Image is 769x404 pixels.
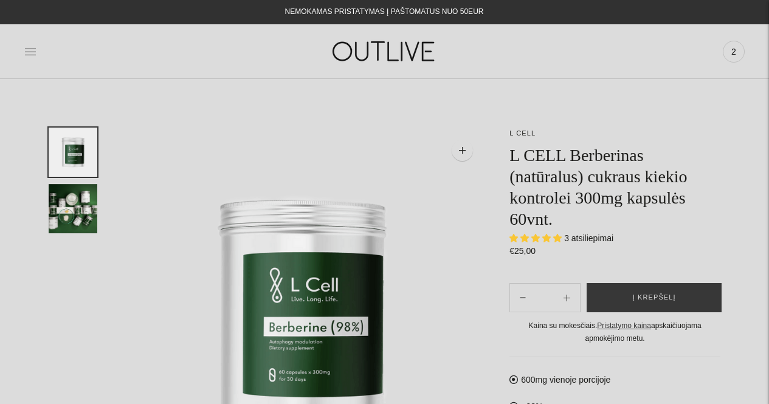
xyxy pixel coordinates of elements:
span: 3 atsiliepimai [564,233,613,243]
span: 5.00 stars [509,233,564,243]
span: €25,00 [509,246,536,256]
span: Į krepšelį [633,292,676,304]
div: NEMOKAMAS PRISTATYMAS Į PAŠTOMATUS NUO 50EUR [285,5,484,19]
img: OUTLIVE [309,30,461,72]
div: Kaina su mokesčiais. apskaičiuojama apmokėjimo metu. [509,320,720,344]
a: Pristatymo kaina [597,321,651,330]
button: Add product quantity [510,283,536,312]
input: Product quantity [536,289,554,307]
h1: L CELL Berberinas (natūralus) cukraus kiekio kontrolei 300mg kapsulės 60vnt. [509,145,720,230]
button: Translation missing: en.general.accessibility.image_thumbail [49,128,97,177]
a: 2 [723,38,745,65]
button: Į krepšelį [587,283,722,312]
a: L CELL [509,129,536,137]
button: Subtract product quantity [554,283,580,312]
button: Translation missing: en.general.accessibility.image_thumbail [49,184,97,233]
span: 2 [725,43,742,60]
